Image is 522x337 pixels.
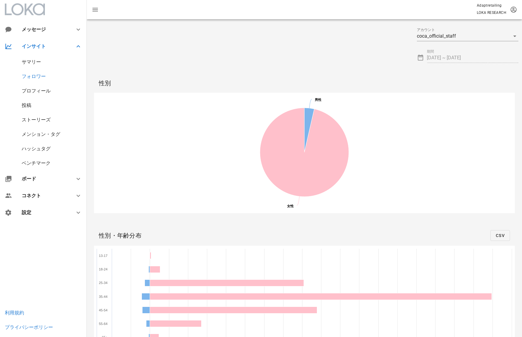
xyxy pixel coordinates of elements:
[99,308,108,312] text: 45-54
[94,73,515,93] div: 性別
[22,59,41,65] a: サマリー
[22,102,31,108] a: 投稿
[314,98,322,101] tspan: 男性
[22,210,67,215] div: 設定
[22,146,51,151] a: ハッシュタグ
[417,31,518,41] div: アカウントcoca_official_staff
[22,88,51,94] a: プロフィール
[490,230,510,241] button: CSV
[22,131,60,137] a: メンション・タグ
[99,295,108,298] text: 35-44
[495,233,505,238] span: CSV
[477,10,506,16] p: LOKA RESEARCH
[22,193,67,198] div: コネクト
[22,73,46,79] a: フォロワー
[5,310,24,316] a: 利用規約
[99,267,108,271] text: 18-24
[99,254,108,257] text: 13-17
[22,176,67,182] div: ボード
[22,43,67,49] div: インサイト
[287,204,294,208] tspan: 女性
[22,27,65,32] div: メッセージ
[99,322,108,326] text: 55-64
[22,160,51,166] a: ベンチマーク
[477,2,506,8] p: Adaptretailing
[5,324,53,330] a: プライバシーポリシー
[22,117,51,123] a: ストーリーズ
[94,225,515,246] div: 性別・年齢分布
[99,281,108,285] text: 25-34
[417,33,456,39] div: coca_official_staff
